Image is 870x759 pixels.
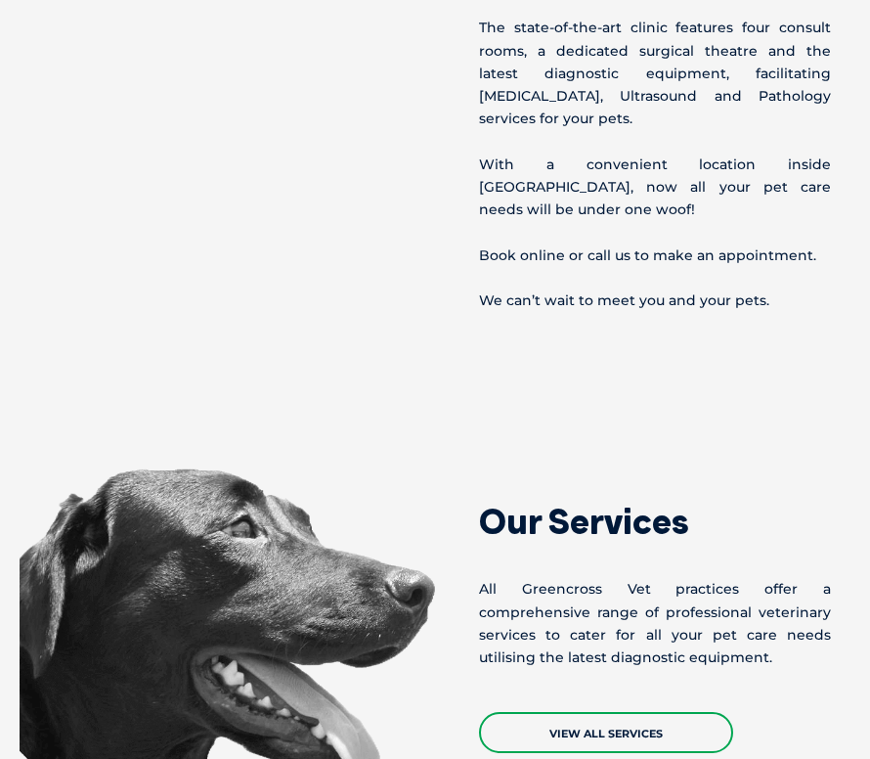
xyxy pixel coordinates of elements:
p: With a convenient location inside [GEOGRAPHIC_DATA], now all your pet care needs will be under on... [479,154,831,222]
p: All Greencross Vet practices offer a comprehensive range of professional veterinary services to c... [479,578,831,669]
p: The state-of-the-art clinic features four consult rooms, a dedicated surgical theatre and the lat... [479,17,831,130]
h2: Our Services [479,504,831,539]
p: Book online or call us to make an appointment. [479,245,831,267]
p: We can’t wait to meet you and your pets. [479,290,831,312]
a: View All Services [479,712,733,753]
